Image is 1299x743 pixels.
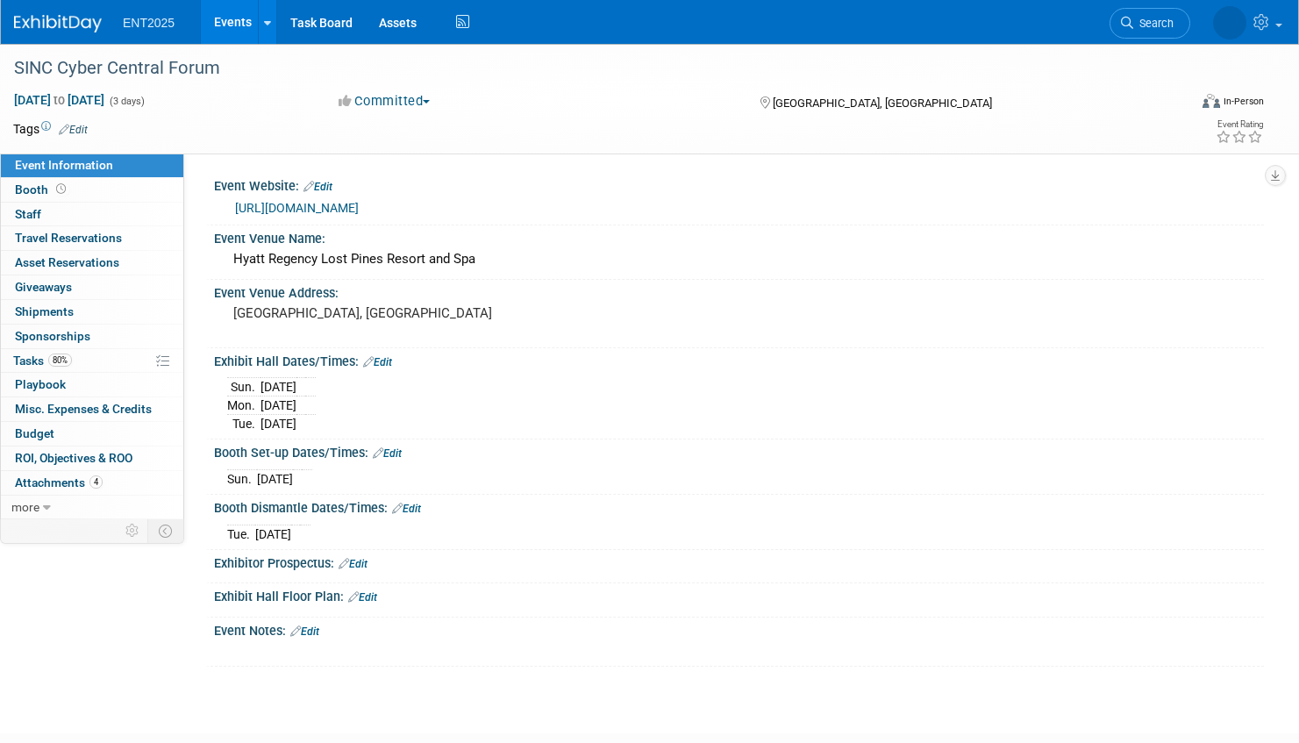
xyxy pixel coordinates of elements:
[227,525,255,543] td: Tue.
[15,402,152,416] span: Misc. Expenses & Credits
[15,451,132,465] span: ROI, Objectives & ROO
[15,426,54,440] span: Budget
[15,255,119,269] span: Asset Reservations
[1213,6,1246,39] img: Rose Bodin
[235,201,359,215] a: [URL][DOMAIN_NAME]
[13,354,72,368] span: Tasks
[15,475,103,489] span: Attachments
[227,415,261,433] td: Tue.
[15,158,113,172] span: Event Information
[15,207,41,221] span: Staff
[1,154,183,177] a: Event Information
[227,469,257,488] td: Sun.
[392,503,421,515] a: Edit
[15,377,66,391] span: Playbook
[332,92,437,111] button: Committed
[1,178,183,202] a: Booth
[59,124,88,136] a: Edit
[1,397,183,421] a: Misc. Expenses & Credits
[214,495,1264,518] div: Booth Dismantle Dates/Times:
[257,469,293,488] td: [DATE]
[227,378,261,397] td: Sun.
[1,349,183,373] a: Tasks80%
[53,182,69,196] span: Booth not reserved yet
[373,447,402,460] a: Edit
[48,354,72,367] span: 80%
[233,305,632,321] pre: [GEOGRAPHIC_DATA], [GEOGRAPHIC_DATA]
[1,251,183,275] a: Asset Reservations
[1,373,183,397] a: Playbook
[15,304,74,318] span: Shipments
[214,583,1264,606] div: Exhibit Hall Floor Plan:
[1133,17,1174,30] span: Search
[108,96,145,107] span: (3 days)
[227,246,1251,273] div: Hyatt Regency Lost Pines Resort and Spa
[261,415,296,433] td: [DATE]
[339,558,368,570] a: Edit
[1,422,183,446] a: Budget
[261,378,296,397] td: [DATE]
[148,519,184,542] td: Toggle Event Tabs
[214,280,1264,302] div: Event Venue Address:
[123,16,175,30] span: ENT2025
[1223,95,1264,108] div: In-Person
[51,93,68,107] span: to
[11,500,39,514] span: more
[1077,91,1264,118] div: Event Format
[1,325,183,348] a: Sponsorships
[214,618,1264,640] div: Event Notes:
[15,182,69,196] span: Booth
[15,231,122,245] span: Travel Reservations
[118,519,148,542] td: Personalize Event Tab Strip
[1,226,183,250] a: Travel Reservations
[13,120,88,138] td: Tags
[1,275,183,299] a: Giveaways
[8,53,1158,84] div: SINC Cyber Central Forum
[214,348,1264,371] div: Exhibit Hall Dates/Times:
[214,173,1264,196] div: Event Website:
[89,475,103,489] span: 4
[363,356,392,368] a: Edit
[214,225,1264,247] div: Event Venue Name:
[15,280,72,294] span: Giveaways
[214,550,1264,573] div: Exhibitor Prospectus:
[1,203,183,226] a: Staff
[303,181,332,193] a: Edit
[1,471,183,495] a: Attachments4
[1,496,183,519] a: more
[261,397,296,415] td: [DATE]
[227,397,261,415] td: Mon.
[290,625,319,638] a: Edit
[13,92,105,108] span: [DATE] [DATE]
[14,15,102,32] img: ExhibitDay
[1203,94,1220,108] img: Format-Inperson.png
[1,300,183,324] a: Shipments
[1,447,183,470] a: ROI, Objectives & ROO
[15,329,90,343] span: Sponsorships
[255,525,291,543] td: [DATE]
[348,591,377,604] a: Edit
[773,96,992,110] span: [GEOGRAPHIC_DATA], [GEOGRAPHIC_DATA]
[1110,8,1190,39] a: Search
[214,439,1264,462] div: Booth Set-up Dates/Times:
[1216,120,1263,129] div: Event Rating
